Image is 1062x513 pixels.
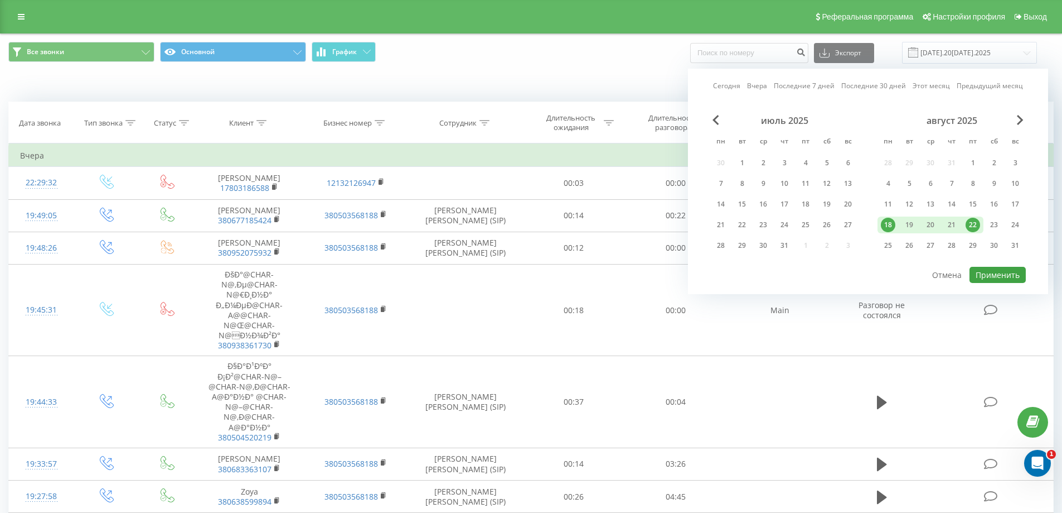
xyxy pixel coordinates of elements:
[774,80,835,91] a: Последние 7 дней
[196,481,302,513] td: Zoya
[1005,237,1026,254] div: вс 31 авг. 2025 г.
[923,176,938,191] div: 6
[987,218,1001,232] div: 23
[923,218,938,232] div: 20
[710,237,731,254] div: пн 28 июля 2025 г.
[439,118,477,128] div: Сотрудник
[859,300,905,320] span: Разговор не состоялся
[20,299,63,321] div: 19:45:31
[753,155,774,171] div: ср 2 июля 2025 г.
[922,134,939,151] abbr: среда
[731,155,753,171] div: вт 1 июля 2025 г.
[777,238,792,253] div: 31
[966,156,980,170] div: 1
[312,42,376,62] button: График
[1007,134,1024,151] abbr: воскресенье
[816,155,837,171] div: сб 5 июля 2025 г.
[541,113,601,132] div: Длительность ожидания
[20,391,63,413] div: 19:44:33
[841,80,906,91] a: Последние 30 дней
[327,178,376,188] a: 12132126947
[1005,217,1026,233] div: вс 24 авг. 2025 г.
[902,176,916,191] div: 5
[712,115,719,125] span: Previous Month
[941,237,962,254] div: чт 28 авг. 2025 г.
[756,176,770,191] div: 9
[1047,450,1056,459] span: 1
[332,48,357,56] span: График
[816,196,837,213] div: сб 19 июля 2025 г.
[625,481,727,513] td: 04:45
[962,217,983,233] div: пт 22 авг. 2025 г.
[920,175,941,192] div: ср 6 авг. 2025 г.
[943,134,960,151] abbr: четверг
[710,115,859,126] div: июль 2025
[1008,218,1022,232] div: 24
[735,197,749,212] div: 15
[776,134,793,151] abbr: четверг
[962,155,983,171] div: пт 1 авг. 2025 г.
[756,238,770,253] div: 30
[323,118,372,128] div: Бизнес номер
[941,175,962,192] div: чт 7 авг. 2025 г.
[731,237,753,254] div: вт 29 июля 2025 г.
[27,47,64,56] span: Все звонки
[987,156,1001,170] div: 2
[819,197,834,212] div: 19
[731,196,753,213] div: вт 15 июля 2025 г.
[962,175,983,192] div: пт 8 авг. 2025 г.
[987,238,1001,253] div: 30
[913,80,950,91] a: Этот месяц
[797,134,814,151] abbr: пятница
[731,217,753,233] div: вт 22 июля 2025 г.
[1024,450,1051,477] iframe: Intercom live chat
[196,199,302,232] td: [PERSON_NAME]
[795,196,816,213] div: пт 18 июля 2025 г.
[966,197,980,212] div: 15
[1008,176,1022,191] div: 10
[756,156,770,170] div: 2
[798,176,813,191] div: 11
[1005,155,1026,171] div: вс 3 авг. 2025 г.
[625,356,727,448] td: 00:04
[969,267,1026,283] button: Применить
[753,196,774,213] div: ср 16 июля 2025 г.
[774,217,795,233] div: чт 24 июля 2025 г.
[409,481,523,513] td: [PERSON_NAME] [PERSON_NAME] (SIP)
[837,155,859,171] div: вс 6 июля 2025 г.
[20,237,63,259] div: 19:48:26
[523,448,625,480] td: 00:14
[877,196,899,213] div: пн 11 авг. 2025 г.
[229,118,254,128] div: Клиент
[8,42,154,62] button: Все звонки
[747,80,767,91] a: Вчера
[837,175,859,192] div: вс 13 июля 2025 г.
[923,197,938,212] div: 13
[798,218,813,232] div: 25
[933,12,1005,21] span: Настройки профиля
[714,238,728,253] div: 28
[735,156,749,170] div: 1
[899,217,920,233] div: вт 19 авг. 2025 г.
[944,176,959,191] div: 7
[625,199,727,232] td: 00:22
[714,197,728,212] div: 14
[877,115,1026,126] div: август 2025
[19,118,61,128] div: Дата звонка
[1024,12,1047,21] span: Выход
[735,218,749,232] div: 22
[324,396,378,407] a: 380503568188
[625,264,727,356] td: 00:00
[881,238,895,253] div: 25
[710,217,731,233] div: пн 21 июля 2025 г.
[944,238,959,253] div: 28
[196,232,302,264] td: [PERSON_NAME]
[795,155,816,171] div: пт 4 июля 2025 г.
[795,175,816,192] div: пт 11 июля 2025 г.
[962,196,983,213] div: пт 15 авг. 2025 г.
[218,464,271,474] a: 380683363107
[218,215,271,226] a: 380677185424
[1017,115,1024,125] span: Next Month
[9,145,1054,167] td: Вчера
[409,199,523,232] td: [PERSON_NAME] [PERSON_NAME] (SIP)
